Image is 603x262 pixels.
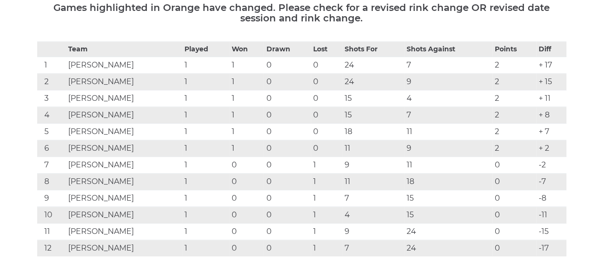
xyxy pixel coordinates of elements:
[342,74,404,90] td: 24
[264,107,311,124] td: 0
[492,90,536,107] td: 2
[264,207,311,223] td: 0
[66,140,182,157] td: [PERSON_NAME]
[536,157,566,174] td: -2
[536,140,566,157] td: + 2
[37,107,66,124] td: 4
[229,240,264,257] td: 0
[229,207,264,223] td: 0
[342,124,404,140] td: 18
[492,190,536,207] td: 0
[264,90,311,107] td: 0
[66,42,182,57] th: Team
[342,107,404,124] td: 15
[66,207,182,223] td: [PERSON_NAME]
[492,240,536,257] td: 0
[536,107,566,124] td: + 8
[404,240,492,257] td: 24
[264,57,311,74] td: 0
[311,223,342,240] td: 1
[342,90,404,107] td: 15
[492,124,536,140] td: 2
[37,223,66,240] td: 11
[342,207,404,223] td: 4
[342,223,404,240] td: 9
[311,90,342,107] td: 0
[404,207,492,223] td: 15
[342,140,404,157] td: 11
[404,90,492,107] td: 4
[492,223,536,240] td: 0
[182,124,229,140] td: 1
[492,207,536,223] td: 0
[404,74,492,90] td: 9
[182,190,229,207] td: 1
[492,157,536,174] td: 0
[404,107,492,124] td: 7
[229,223,264,240] td: 0
[342,42,404,57] th: Shots For
[66,107,182,124] td: [PERSON_NAME]
[264,42,311,57] th: Drawn
[311,174,342,190] td: 1
[492,74,536,90] td: 2
[37,57,66,74] td: 1
[492,140,536,157] td: 2
[264,174,311,190] td: 0
[229,42,264,57] th: Won
[182,107,229,124] td: 1
[404,157,492,174] td: 11
[229,174,264,190] td: 0
[536,240,566,257] td: -17
[536,90,566,107] td: + 11
[342,190,404,207] td: 7
[311,42,342,57] th: Lost
[264,140,311,157] td: 0
[66,174,182,190] td: [PERSON_NAME]
[311,207,342,223] td: 1
[229,190,264,207] td: 0
[66,90,182,107] td: [PERSON_NAME]
[536,207,566,223] td: -11
[182,140,229,157] td: 1
[66,74,182,90] td: [PERSON_NAME]
[182,74,229,90] td: 1
[492,57,536,74] td: 2
[536,223,566,240] td: -15
[229,90,264,107] td: 1
[404,190,492,207] td: 15
[66,157,182,174] td: [PERSON_NAME]
[37,207,66,223] td: 10
[182,174,229,190] td: 1
[311,157,342,174] td: 1
[311,107,342,124] td: 0
[404,124,492,140] td: 11
[311,57,342,74] td: 0
[66,223,182,240] td: [PERSON_NAME]
[404,140,492,157] td: 9
[182,207,229,223] td: 1
[536,124,566,140] td: + 7
[536,174,566,190] td: -7
[229,157,264,174] td: 0
[182,157,229,174] td: 1
[66,57,182,74] td: [PERSON_NAME]
[182,223,229,240] td: 1
[404,42,492,57] th: Shots Against
[37,240,66,257] td: 12
[37,74,66,90] td: 2
[229,140,264,157] td: 1
[311,124,342,140] td: 0
[37,190,66,207] td: 9
[492,42,536,57] th: Points
[182,57,229,74] td: 1
[404,57,492,74] td: 7
[37,90,66,107] td: 3
[182,240,229,257] td: 1
[264,190,311,207] td: 0
[311,190,342,207] td: 1
[404,223,492,240] td: 24
[37,2,566,23] h5: Games highlighted in Orange have changed. Please check for a revised rink change OR revised date ...
[311,140,342,157] td: 0
[536,42,566,57] th: Diff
